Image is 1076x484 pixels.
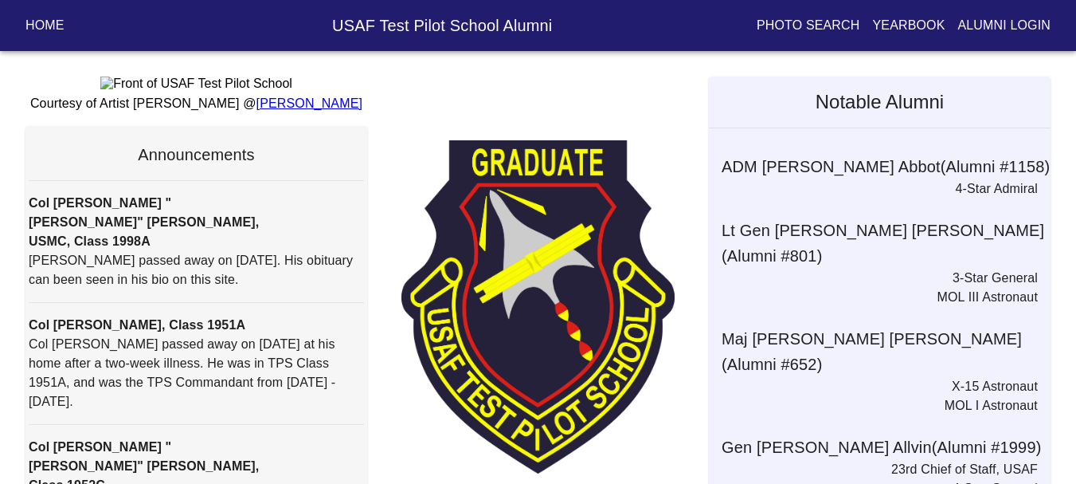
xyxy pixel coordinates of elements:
[709,269,1038,288] p: 3-Star General
[29,251,364,289] p: [PERSON_NAME] passed away on [DATE]. His obituary can been seen in his bio on this site.
[19,11,71,40] button: Home
[750,11,867,40] button: Photo Search
[29,142,364,167] h6: Announcements
[722,218,1051,269] h6: Lt Gen [PERSON_NAME] [PERSON_NAME] (Alumni # 801 )
[709,179,1038,199] p: 4-Star Admiral
[29,318,245,332] strong: Col [PERSON_NAME], Class 1951A
[709,288,1038,307] p: MOL III Astronaut
[722,154,1051,179] h6: ADM [PERSON_NAME] Abbot (Alumni # 1158 )
[866,11,951,40] button: Yearbook
[186,13,699,38] h6: USAF Test Pilot School Alumni
[401,140,675,474] img: TPS Patch
[722,435,1051,460] h6: Gen [PERSON_NAME] Allvin (Alumni # 1999 )
[29,335,364,411] p: Col [PERSON_NAME] passed away on [DATE] at his home after a two-week illness. He was in TPS Class...
[256,96,363,110] a: [PERSON_NAME]
[29,196,259,248] strong: Col [PERSON_NAME] "[PERSON_NAME]" [PERSON_NAME], USMC, Class 1998A
[709,396,1038,415] p: MOL I Astronaut
[25,94,367,113] p: Courtesy of Artist [PERSON_NAME] @
[722,326,1051,377] h6: Maj [PERSON_NAME] [PERSON_NAME] (Alumni # 652 )
[709,377,1038,396] p: X-15 Astronaut
[100,77,292,91] img: Front of USAF Test Pilot School
[872,16,945,35] p: Yearbook
[757,16,860,35] p: Photo Search
[958,16,1051,35] p: Alumni Login
[952,11,1058,40] button: Alumni Login
[709,460,1038,479] p: 23rd Chief of Staff, USAF
[25,16,65,35] p: Home
[709,77,1051,128] h5: Notable Alumni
